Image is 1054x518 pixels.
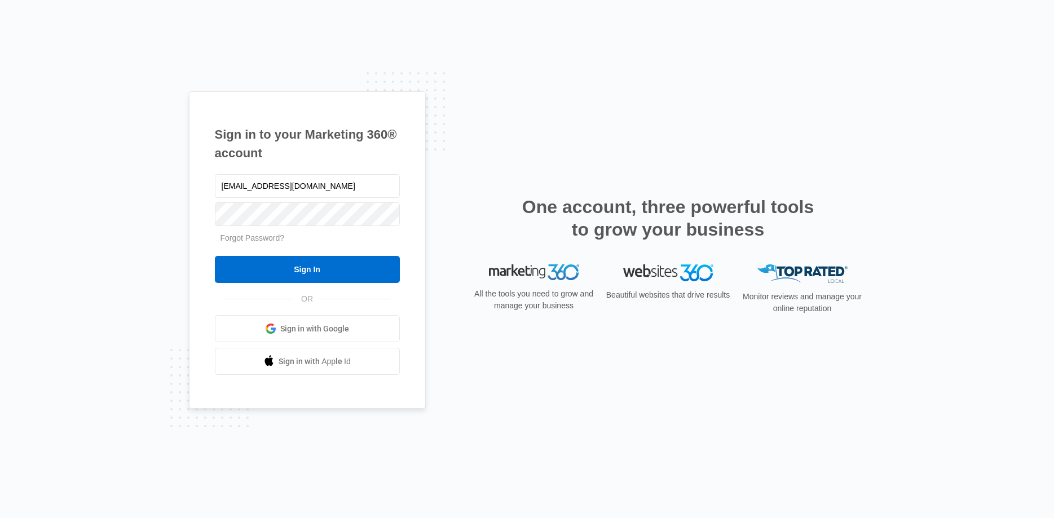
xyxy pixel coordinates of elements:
img: Top Rated Local [757,264,848,283]
input: Sign In [215,256,400,283]
h1: Sign in to your Marketing 360® account [215,125,400,162]
p: All the tools you need to grow and manage your business [471,288,597,312]
p: Beautiful websites that drive results [605,289,731,301]
a: Sign in with Apple Id [215,348,400,375]
a: Sign in with Google [215,315,400,342]
p: Monitor reviews and manage your online reputation [739,291,866,315]
span: OR [293,293,321,305]
input: Email [215,174,400,198]
img: Websites 360 [623,264,713,281]
img: Marketing 360 [489,264,579,280]
a: Forgot Password? [220,233,285,242]
span: Sign in with Apple Id [279,356,351,368]
h2: One account, three powerful tools to grow your business [519,196,818,241]
span: Sign in with Google [280,323,349,335]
